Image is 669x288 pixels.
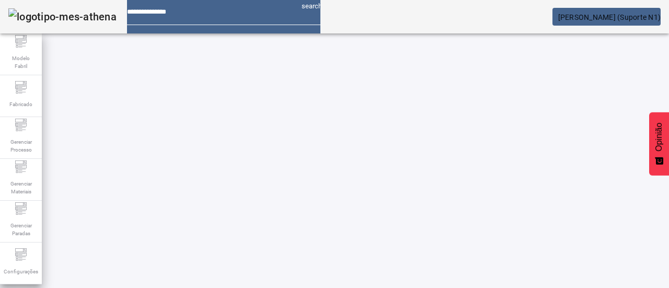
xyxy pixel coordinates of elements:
[4,269,38,274] font: Configurações
[10,223,32,236] font: Gerenciar Paradas
[8,8,117,25] img: logotipo-mes-athena
[558,13,661,21] font: [PERSON_NAME] (Suporte N1)
[9,101,32,107] font: Fabricado
[649,112,669,176] button: Feedback - Mostrar pesquisa
[10,139,32,153] font: Gerenciar Processo
[10,181,32,194] font: Gerenciar Materiais
[654,123,663,152] font: Opinião
[12,55,30,69] font: Modelo Fabril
